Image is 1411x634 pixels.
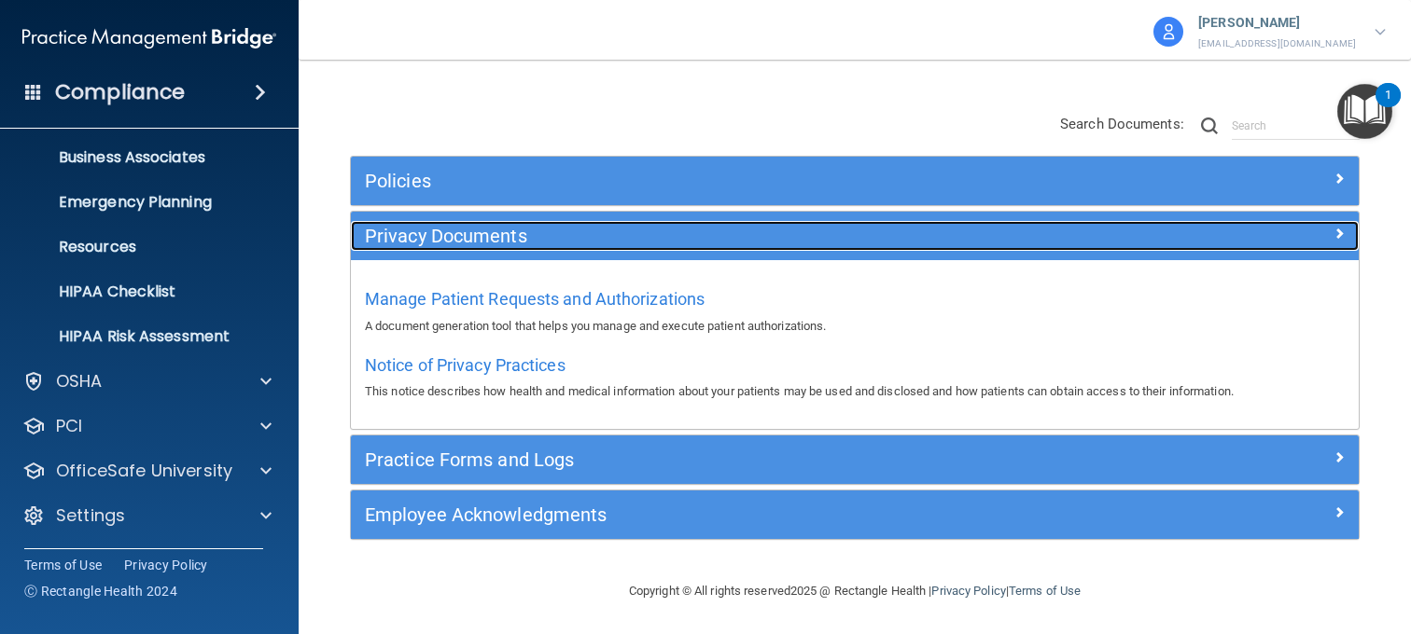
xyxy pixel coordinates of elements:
[1375,29,1386,35] img: arrow-down.227dba2b.svg
[365,294,705,308] a: Manage Patient Requests and Authorizations
[56,504,125,527] p: Settings
[514,561,1195,621] div: Copyright © All rights reserved 2025 @ Rectangle Health | |
[24,582,177,600] span: Ⓒ Rectangle Health 2024
[22,504,272,527] a: Settings
[12,238,267,256] p: Resources
[12,148,267,167] p: Business Associates
[365,226,1093,246] h5: Privacy Documents
[1201,117,1218,134] img: ic-search.3b580494.png
[365,355,566,375] span: Notice of Privacy Practices
[1198,11,1356,35] p: [PERSON_NAME]
[24,556,102,574] a: Terms of Use
[365,380,1345,403] p: This notice describes how health and medical information about your patients may be used and disc...
[56,460,232,482] p: OfficeSafe University
[365,315,1345,338] p: A document generation tool that helps you manage and execute patient authorizations.
[931,584,1005,598] a: Privacy Policy
[22,20,276,57] img: PMB logo
[12,193,267,212] p: Emergency Planning
[1337,84,1392,139] button: Open Resource Center, 1 new notification
[55,79,185,105] h4: Compliance
[365,221,1345,251] a: Privacy Documents
[22,415,272,437] a: PCI
[365,449,1093,470] h5: Practice Forms and Logs
[1060,116,1184,132] span: Search Documents:
[365,166,1345,196] a: Policies
[365,289,705,309] span: Manage Patient Requests and Authorizations
[12,327,267,346] p: HIPAA Risk Assessment
[22,460,272,482] a: OfficeSafe University
[365,445,1345,475] a: Practice Forms and Logs
[1009,584,1081,598] a: Terms of Use
[56,415,82,437] p: PCI
[365,504,1093,525] h5: Employee Acknowledgments
[1385,95,1391,119] div: 1
[365,171,1093,191] h5: Policies
[1153,17,1183,47] img: avatar.17b06cb7.svg
[1198,35,1356,52] p: [EMAIL_ADDRESS][DOMAIN_NAME]
[1232,112,1360,140] input: Search
[365,500,1345,530] a: Employee Acknowledgments
[56,370,103,393] p: OSHA
[12,283,267,301] p: HIPAA Checklist
[22,370,272,393] a: OSHA
[124,556,208,574] a: Privacy Policy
